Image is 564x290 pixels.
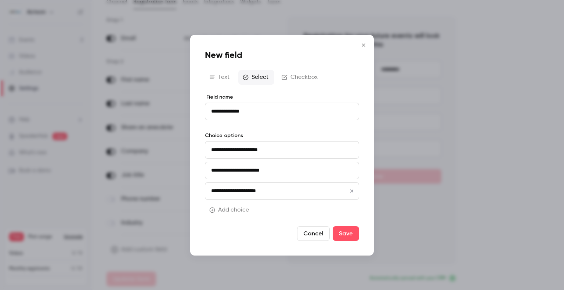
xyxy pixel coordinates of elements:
button: Text [205,70,235,85]
button: Cancel [297,226,330,241]
h1: New field [205,49,359,61]
button: Save [333,226,359,241]
label: Field name [205,93,359,101]
button: Select [238,70,274,85]
button: Checkbox [277,70,323,85]
label: Choice options [205,132,359,139]
button: Close [356,38,371,52]
button: Add choice [205,203,255,217]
